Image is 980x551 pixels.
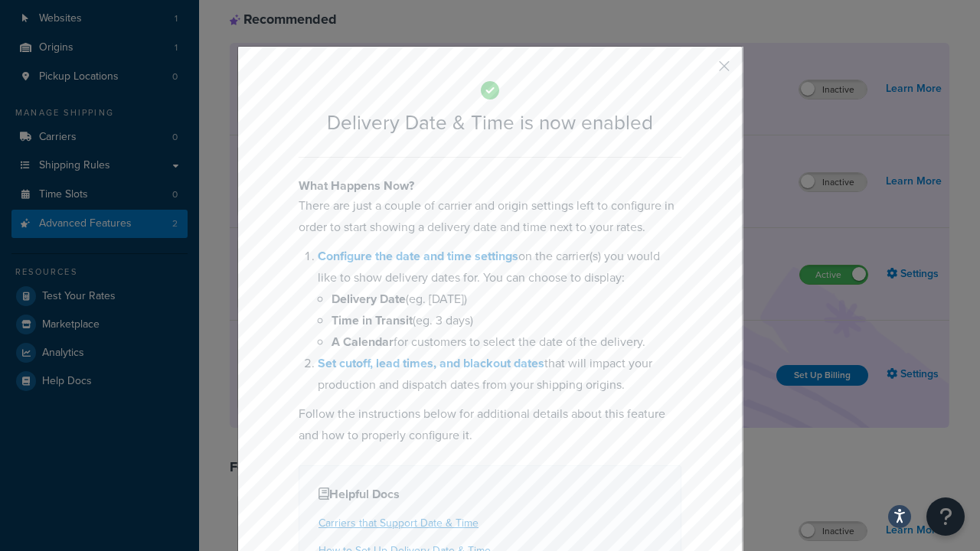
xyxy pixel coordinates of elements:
b: Time in Transit [332,311,413,329]
li: on the carrier(s) you would like to show delivery dates for. You can choose to display: [318,246,681,353]
a: Set cutoff, lead times, and blackout dates [318,354,544,372]
h4: Helpful Docs [318,485,661,504]
a: Carriers that Support Date & Time [318,515,479,531]
b: A Calendar [332,333,394,350]
a: Configure the date and time settings [318,247,518,265]
b: Delivery Date [332,290,406,308]
h2: Delivery Date & Time is now enabled [299,112,681,134]
li: (eg. 3 days) [332,310,681,331]
li: for customers to select the date of the delivery. [332,331,681,353]
li: that will impact your production and dispatch dates from your shipping origins. [318,353,681,396]
h4: What Happens Now? [299,177,681,195]
p: Follow the instructions below for additional details about this feature and how to properly confi... [299,403,681,446]
p: There are just a couple of carrier and origin settings left to configure in order to start showin... [299,195,681,238]
li: (eg. [DATE]) [332,289,681,310]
